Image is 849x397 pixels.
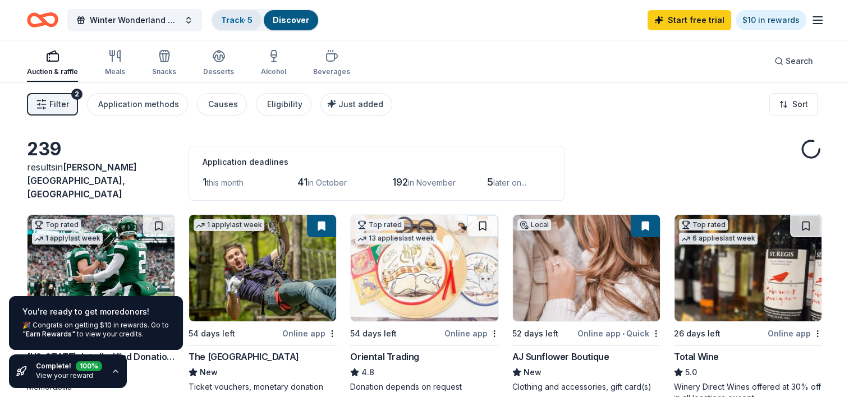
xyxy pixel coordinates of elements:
[444,326,499,340] div: Online app
[200,366,218,379] span: New
[189,381,337,393] div: Ticket vouchers, monetary donation
[105,67,125,76] div: Meals
[786,54,813,68] span: Search
[765,50,822,72] button: Search
[267,98,302,111] div: Eligibility
[27,161,137,200] span: in
[27,93,78,116] button: Filter2
[361,366,374,379] span: 4.8
[32,219,81,230] div: Top rated
[203,176,206,188] span: 1
[512,381,660,393] div: Clothing and accessories, gift card(s)
[350,350,419,363] div: Oriental Trading
[297,176,308,188] span: 41
[189,214,337,393] a: Image for The Adventure Park1 applylast week54 days leftOnline appThe [GEOGRAPHIC_DATA]NewTicket ...
[517,219,551,230] div: Local
[76,359,102,369] div: 100 %
[351,215,498,321] img: Image for Oriental Trading
[67,9,202,31] button: Winter Wonderland of Giving
[22,330,75,339] a: "Earn Rewards"
[152,67,176,76] div: Snacks
[355,233,437,244] div: 13 applies last week
[27,215,175,321] img: Image for New York Jets (In-Kind Donation)
[679,233,758,244] div: 6 applies last week
[197,93,247,116] button: Causes
[194,219,264,231] div: 1 apply last week
[208,98,238,111] div: Causes
[648,10,731,30] a: Start free trial
[261,45,286,82] button: Alcohol
[792,98,808,111] span: Sort
[487,176,493,188] span: 5
[189,327,235,340] div: 54 days left
[36,361,102,371] div: Complete!
[256,93,311,116] button: Eligibility
[577,326,660,340] div: Online app Quick
[261,67,286,76] div: Alcohol
[685,366,697,379] span: 5.0
[27,7,58,33] a: Home
[36,371,93,380] a: View your reward
[22,305,169,318] div: You're ready to get more donors !
[768,326,822,340] div: Online app
[32,233,103,244] div: 1 apply last week
[512,214,660,393] a: Image for AJ Sunflower BoutiqueLocal52 days leftOnline app•QuickAJ Sunflower BoutiqueNewClothing ...
[679,219,728,230] div: Top rated
[203,45,234,82] button: Desserts
[27,67,78,76] div: Auction & raffle
[350,381,498,393] div: Donation depends on request
[338,99,383,109] span: Just added
[273,15,309,25] a: Discover
[22,321,169,339] div: 🎉 Congrats on getting $10 in rewards. Go to to view your credits.
[622,329,625,338] span: •
[350,327,397,340] div: 54 days left
[71,89,82,100] div: 2
[27,160,175,201] div: results
[392,176,408,188] span: 192
[49,98,69,111] span: Filter
[221,15,253,25] a: Track· 5
[282,326,337,340] div: Online app
[350,214,498,393] a: Image for Oriental TradingTop rated13 applieslast week54 days leftOnline appOriental Trading4.8Do...
[203,155,550,169] div: Application deadlines
[98,98,179,111] div: Application methods
[408,178,456,187] span: in November
[27,214,175,393] a: Image for New York Jets (In-Kind Donation)Top rated1 applylast week52 days leftOnline app•Quick[U...
[27,161,137,200] span: [PERSON_NAME][GEOGRAPHIC_DATA], [GEOGRAPHIC_DATA]
[152,45,176,82] button: Snacks
[105,45,125,82] button: Meals
[493,178,526,187] span: later on...
[513,215,660,321] img: Image for AJ Sunflower Boutique
[203,67,234,76] div: Desserts
[189,350,299,363] div: The [GEOGRAPHIC_DATA]
[206,178,244,187] span: this month
[674,327,720,340] div: 26 days left
[90,13,180,27] span: Winter Wonderland of Giving
[27,45,78,82] button: Auction & raffle
[313,45,350,82] button: Beverages
[736,10,806,30] a: $10 in rewards
[769,93,818,116] button: Sort
[320,93,392,116] button: Just added
[512,350,609,363] div: AJ Sunflower Boutique
[87,93,188,116] button: Application methods
[27,138,175,160] div: 239
[674,215,822,321] img: Image for Total Wine
[313,67,350,76] div: Beverages
[189,215,336,321] img: Image for The Adventure Park
[308,178,347,187] span: in October
[512,327,558,340] div: 52 days left
[355,219,404,230] div: Top rated
[674,350,719,363] div: Total Wine
[524,366,541,379] span: New
[211,9,319,31] button: Track· 5Discover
